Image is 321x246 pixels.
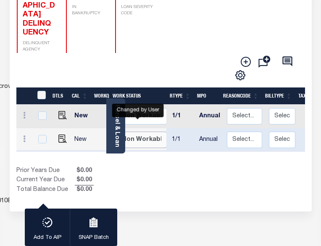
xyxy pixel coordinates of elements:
td: 1/1 [168,128,196,152]
td: Prior Years Due [16,167,75,176]
p: Add To AIP [34,234,61,242]
td: New [71,105,94,128]
th: Work Status [109,87,166,105]
td: Annual [196,128,224,152]
td: Current Year Due [16,176,75,185]
td: Total Balance Due [16,185,75,195]
span: $0.00 [75,167,94,176]
th: CAL: activate to sort column ascending [68,87,91,105]
th: &nbsp;&nbsp;&nbsp;&nbsp;&nbsp;&nbsp;&nbsp;&nbsp;&nbsp;&nbsp; [16,87,32,105]
td: New [71,128,94,152]
p: LOAN SEVERITY CODE [121,4,158,17]
th: &nbsp; [32,87,50,105]
p: DELINQUENT AGENCY [23,40,56,53]
th: BillType: activate to sort column ascending [262,87,295,105]
th: ReasonCode: activate to sort column ascending [220,87,262,105]
th: WorkQ [91,87,109,105]
p: IN BANKRUPTCY [72,4,105,17]
a: Parcel & Loan [114,105,120,147]
td: 1/1 [168,105,196,128]
th: DTLS [49,87,68,105]
th: MPO [194,87,220,105]
span: $0.00 [75,185,94,195]
div: Changed by User [112,103,164,117]
span: $0.00 [75,176,94,185]
th: RType: activate to sort column ascending [166,87,194,105]
p: SNAP Batch [79,234,109,242]
td: Annual [196,105,224,128]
